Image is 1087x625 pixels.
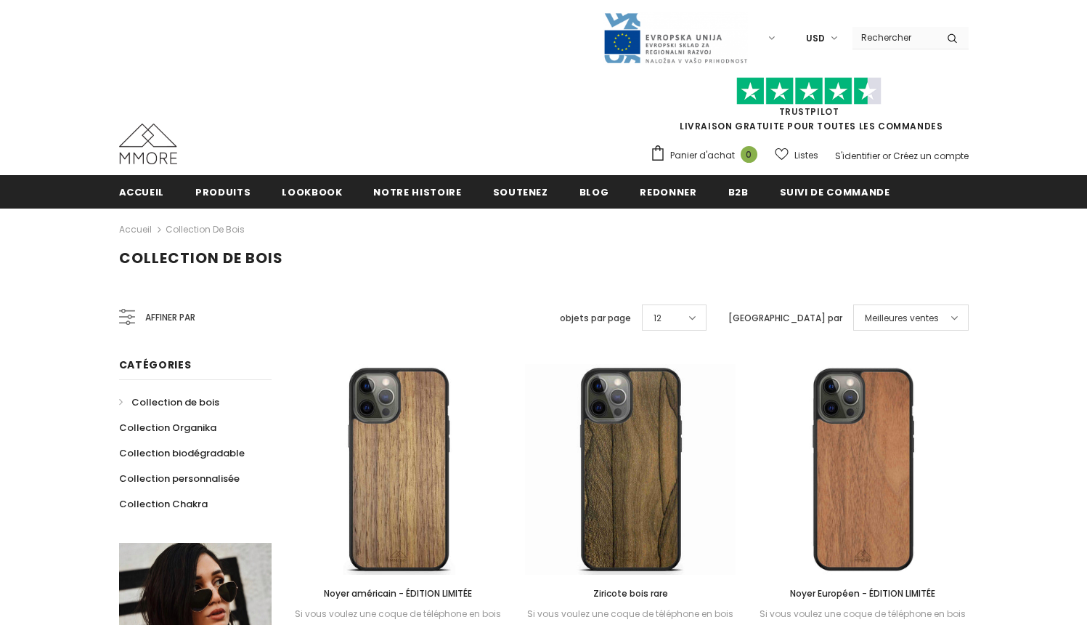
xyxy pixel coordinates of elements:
[640,175,696,208] a: Redonner
[119,472,240,485] span: Collection personnalisée
[790,587,935,600] span: Noyer Européen - ÉDITION LIMITÉE
[757,586,968,602] a: Noyer Européen - ÉDITION LIMITÉE
[145,310,195,326] span: Affiner par
[131,395,219,409] span: Collection de bois
[119,466,240,491] a: Collection personnalisée
[119,390,219,415] a: Collection de bois
[119,440,245,466] a: Collection biodégradable
[779,105,839,118] a: TrustPilot
[373,175,461,208] a: Notre histoire
[670,148,735,163] span: Panier d'achat
[728,175,749,208] a: B2B
[119,185,165,199] span: Accueil
[852,27,936,48] input: Search Site
[728,311,842,326] label: [GEOGRAPHIC_DATA] par
[794,148,818,163] span: Listes
[893,150,969,162] a: Créez un compte
[579,185,609,199] span: Blog
[806,31,825,46] span: USD
[741,146,757,163] span: 0
[119,421,216,435] span: Collection Organika
[282,185,342,199] span: Lookbook
[119,358,192,372] span: Catégories
[493,185,548,199] span: soutenez
[119,446,245,460] span: Collection biodégradable
[119,124,177,164] img: Cas MMORE
[780,175,890,208] a: Suivi de commande
[119,491,208,517] a: Collection Chakra
[865,311,939,326] span: Meilleures ventes
[603,31,748,44] a: Javni Razpis
[166,223,245,235] a: Collection de bois
[835,150,880,162] a: S'identifier
[282,175,342,208] a: Lookbook
[654,311,661,326] span: 12
[119,175,165,208] a: Accueil
[640,185,696,199] span: Redonner
[603,12,748,65] img: Javni Razpis
[373,185,461,199] span: Notre histoire
[650,145,765,166] a: Panier d'achat 0
[324,587,472,600] span: Noyer américain - ÉDITION LIMITÉE
[293,586,504,602] a: Noyer américain - ÉDITION LIMITÉE
[579,175,609,208] a: Blog
[119,248,283,268] span: Collection de bois
[119,415,216,440] a: Collection Organika
[650,84,969,132] span: LIVRAISON GRATUITE POUR TOUTES LES COMMANDES
[195,185,251,199] span: Produits
[736,77,882,105] img: Faites confiance aux étoiles pilotes
[593,587,668,600] span: Ziricote bois rare
[728,185,749,199] span: B2B
[119,221,152,238] a: Accueil
[780,185,890,199] span: Suivi de commande
[525,586,736,602] a: Ziricote bois rare
[195,175,251,208] a: Produits
[882,150,891,162] span: or
[119,497,208,511] span: Collection Chakra
[775,142,818,168] a: Listes
[560,311,631,326] label: objets par page
[493,175,548,208] a: soutenez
